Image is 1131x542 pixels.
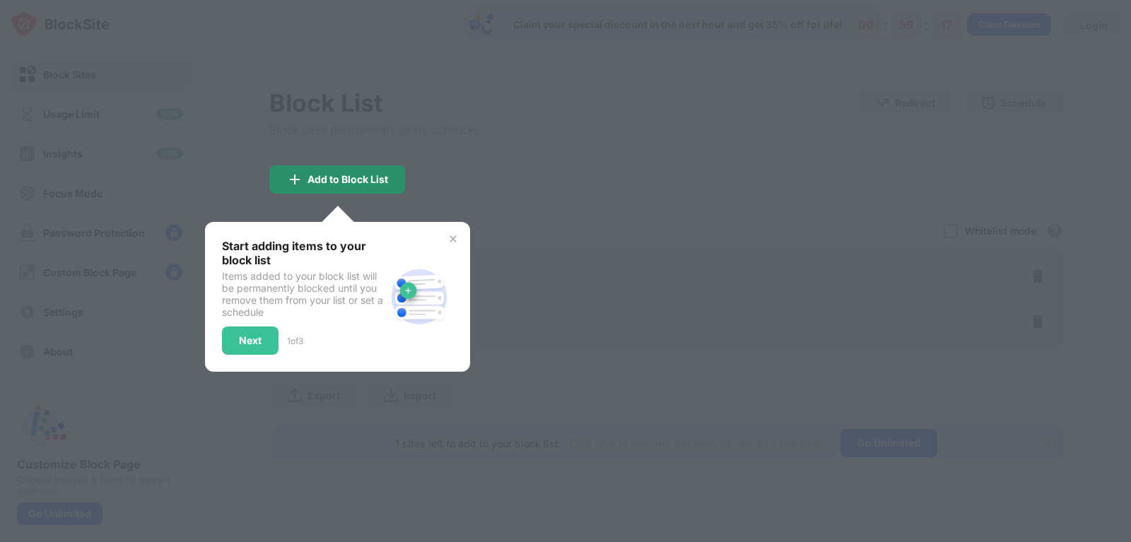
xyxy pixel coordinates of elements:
[447,233,459,245] img: x-button.svg
[385,263,453,331] img: block-site.svg
[307,174,388,185] div: Add to Block List
[222,270,385,318] div: Items added to your block list will be permanently blocked until you remove them from your list o...
[239,335,262,346] div: Next
[287,336,303,346] div: 1 of 3
[222,239,385,267] div: Start adding items to your block list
